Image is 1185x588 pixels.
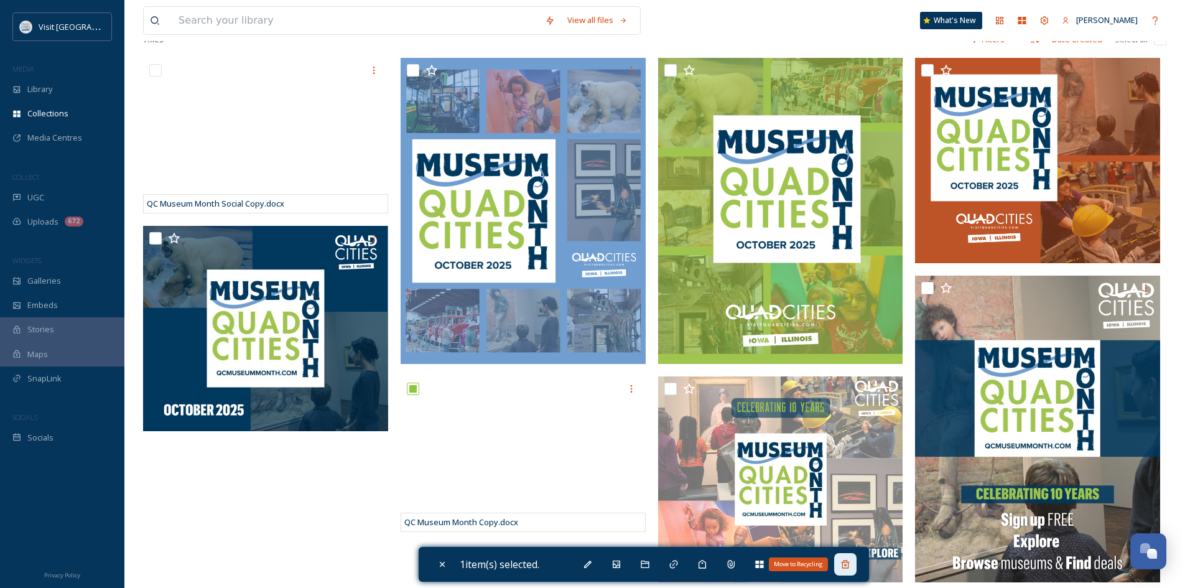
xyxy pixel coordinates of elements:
span: Stories [27,324,54,335]
img: QC Museum Month FB (1).png [915,58,1160,263]
span: [PERSON_NAME] [1076,14,1138,26]
span: MEDIA [12,64,34,73]
span: Media Centres [27,132,82,144]
img: QCCVB_VISIT_vert_logo_4c_tagline_122019.svg [20,21,32,33]
a: [PERSON_NAME] [1056,8,1144,32]
button: Open Chat [1130,533,1166,569]
input: Search your library [172,7,539,34]
iframe: msdoc-iframe [401,376,646,532]
span: 1 item(s) selected. [460,557,539,572]
div: 672 [65,217,83,226]
img: QCMuseum Month Insta (2).png [658,58,903,365]
span: QC Museum Month Copy.docx [404,516,518,528]
span: Library [27,83,52,95]
iframe: msdoc-iframe [143,58,388,213]
a: Privacy Policy [44,567,80,582]
span: SnapLink [27,373,62,385]
span: Socials [27,432,53,444]
img: QC Museum Month Insta 2 (2).png [401,58,646,365]
span: Galleries [27,275,61,287]
span: SOCIALS [12,413,37,422]
span: Uploads [27,216,58,228]
div: Move to Recycling [769,558,828,571]
span: Collections [27,108,68,119]
img: QC Museum Month FB 2 (2).png [143,226,388,431]
span: QC Museum Month Social Copy.docx [147,198,284,209]
span: Visit [GEOGRAPHIC_DATA] [39,21,135,32]
a: What's New [920,12,982,29]
span: UGC [27,192,44,203]
span: Embeds [27,299,58,311]
span: Maps [27,348,48,360]
span: COLLECT [12,172,39,182]
img: QC Museum Month 2025 (1).png [658,376,903,582]
span: WIDGETS [12,256,41,265]
a: View all files [561,8,634,32]
img: QC Museum Month 2025 (1).png [915,276,1160,582]
span: Privacy Policy [44,571,80,579]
